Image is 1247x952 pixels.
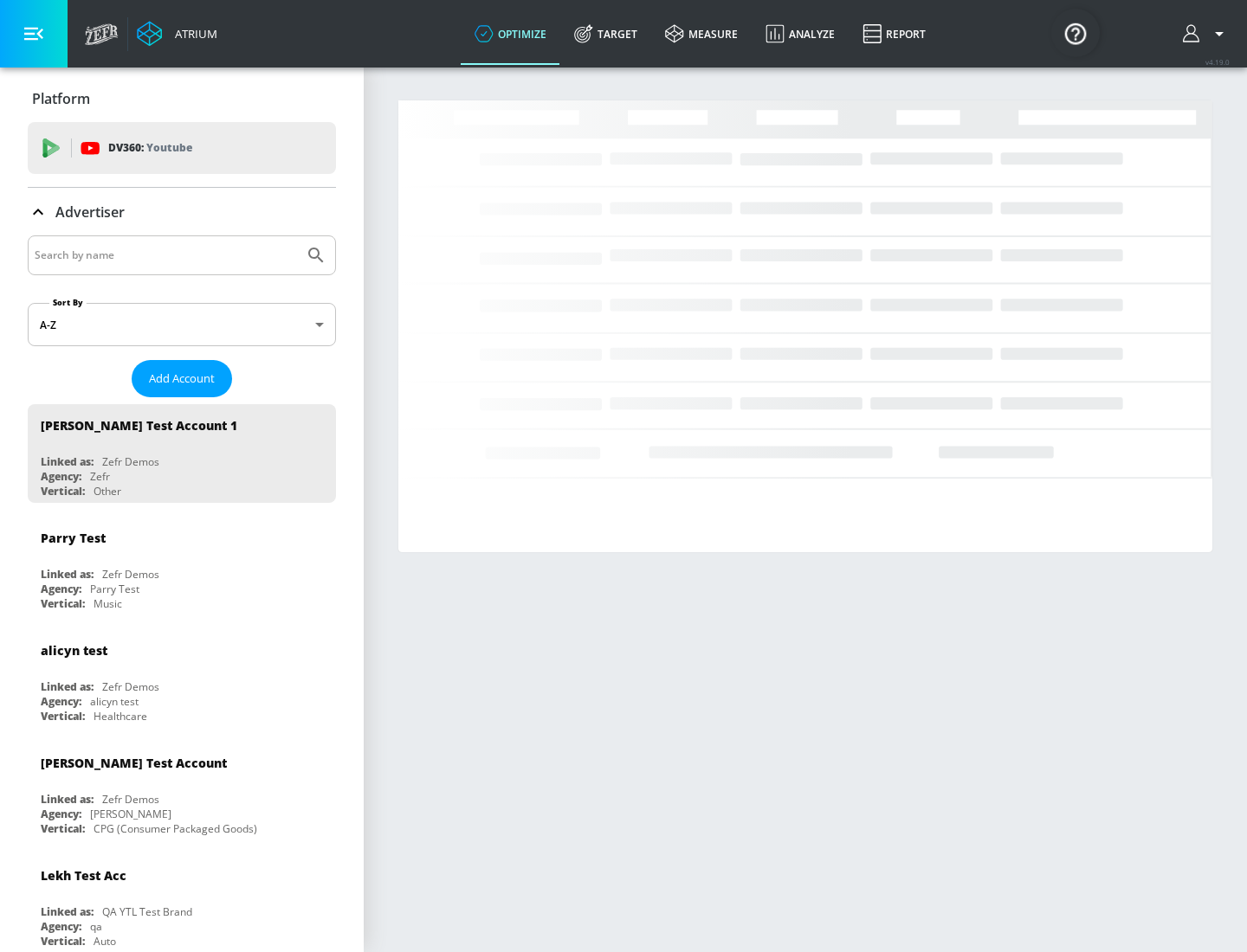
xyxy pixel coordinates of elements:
div: Linked as: [41,454,94,469]
a: Target [560,3,651,65]
div: Linked as: [41,567,94,582]
div: Zefr Demos [102,454,159,469]
div: Healthcare [94,709,147,724]
div: Vertical: [41,709,85,724]
div: DV360: Youtube [28,122,336,174]
div: alicyn test [90,694,139,709]
label: Sort By [49,297,87,308]
div: Vertical: [41,934,85,949]
a: optimize [461,3,560,65]
p: Youtube [146,138,192,157]
div: Auto [94,934,116,949]
div: Vertical: [41,484,85,499]
p: Platform [32,89,90,108]
div: A-Z [28,303,336,346]
div: QA YTL Test Brand [102,904,192,919]
div: Lekh Test Acc [41,867,126,884]
p: DV360: [108,138,192,158]
div: Platform [28,74,336,123]
div: [PERSON_NAME] Test Account [41,755,227,771]
div: [PERSON_NAME] Test Account 1 [41,417,237,434]
div: alicyn testLinked as:Zefr DemosAgency:alicyn testVertical:Healthcare [28,629,336,728]
div: [PERSON_NAME] [90,807,171,821]
input: Search by name [35,244,297,267]
div: Zefr Demos [102,792,159,807]
span: v 4.19.0 [1205,57,1230,67]
p: Advertiser [55,203,125,222]
div: Zefr Demos [102,567,159,582]
div: Music [94,596,122,611]
div: alicyn test [41,642,107,659]
div: Vertical: [41,596,85,611]
div: Atrium [168,26,217,42]
div: [PERSON_NAME] Test Account 1Linked as:Zefr DemosAgency:ZefrVertical:Other [28,404,336,503]
span: Add Account [149,369,215,389]
button: Open Resource Center [1051,9,1100,57]
div: Linked as: [41,679,94,694]
div: Agency: [41,807,81,821]
div: Agency: [41,469,81,484]
div: qa [90,919,102,934]
a: Report [849,3,940,65]
div: Other [94,484,121,499]
div: Linked as: [41,904,94,919]
div: Vertical: [41,821,85,836]
a: Analyze [752,3,849,65]
div: Parry Test [90,582,139,596]
div: Advertiser [28,188,336,236]
div: CPG (Consumer Packaged Goods) [94,821,257,836]
a: measure [651,3,752,65]
div: Zefr Demos [102,679,159,694]
div: [PERSON_NAME] Test AccountLinked as:Zefr DemosAgency:[PERSON_NAME]Vertical:CPG (Consumer Packaged... [28,742,336,840]
div: Zefr [90,469,110,484]
div: Parry TestLinked as:Zefr DemosAgency:Parry TestVertical:Music [28,517,336,615]
div: Agency: [41,919,81,934]
div: Parry Test [41,530,106,546]
button: Add Account [132,360,232,397]
a: Atrium [137,21,217,47]
div: Agency: [41,582,81,596]
div: Agency: [41,694,81,709]
div: Linked as: [41,792,94,807]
